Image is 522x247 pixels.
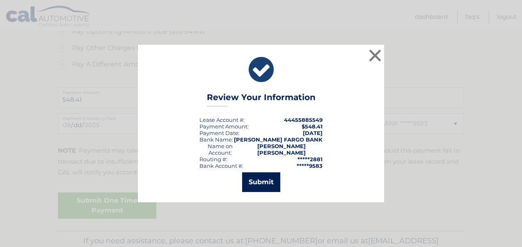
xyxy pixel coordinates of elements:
[199,162,243,169] div: Bank Account #:
[242,172,280,192] button: Submit
[199,156,227,162] div: Routing #:
[199,123,249,130] div: Payment Amount:
[303,130,323,136] span: [DATE]
[207,92,316,107] h3: Review Your Information
[199,136,233,143] div: Bank Name:
[234,136,323,143] strong: [PERSON_NAME] FARGO BANK
[367,47,383,64] button: ×
[302,123,323,130] span: $548.41
[257,143,306,156] strong: [PERSON_NAME] [PERSON_NAME]
[199,117,245,123] div: Lease Account #:
[199,143,241,156] div: Name on Account:
[199,130,238,136] span: Payment Date
[199,130,240,136] div: :
[284,117,323,123] strong: 44455885549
